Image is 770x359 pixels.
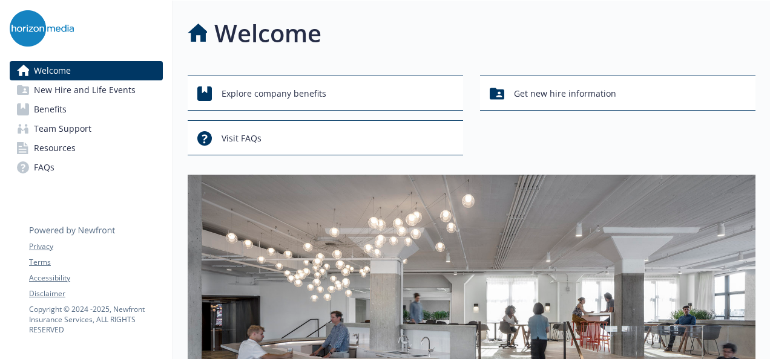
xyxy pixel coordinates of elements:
[29,288,162,299] a: Disclaimer
[10,138,163,158] a: Resources
[514,82,616,105] span: Get new hire information
[10,61,163,80] a: Welcome
[214,15,321,51] h1: Welcome
[10,158,163,177] a: FAQs
[34,80,136,100] span: New Hire and Life Events
[34,138,76,158] span: Resources
[29,257,162,268] a: Terms
[10,100,163,119] a: Benefits
[188,76,463,111] button: Explore company benefits
[29,304,162,335] p: Copyright © 2024 - 2025 , Newfront Insurance Services, ALL RIGHTS RESERVED
[10,119,163,138] a: Team Support
[222,82,326,105] span: Explore company benefits
[188,120,463,155] button: Visit FAQs
[480,76,755,111] button: Get new hire information
[29,273,162,283] a: Accessibility
[222,127,262,150] span: Visit FAQs
[34,158,54,177] span: FAQs
[29,241,162,252] a: Privacy
[34,100,67,119] span: Benefits
[10,80,163,100] a: New Hire and Life Events
[34,119,91,138] span: Team Support
[34,61,71,80] span: Welcome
